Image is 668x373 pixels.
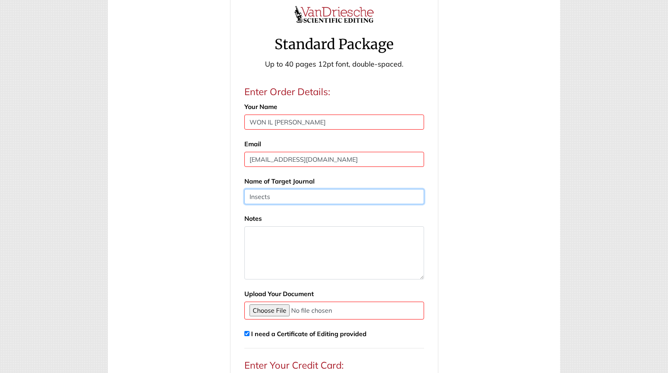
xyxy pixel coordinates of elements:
[238,60,430,69] p: Up to 40 pages 12pt font, double-spaced.
[244,358,424,372] legend: Enter Your Credit Card:
[238,36,430,54] h2: Standard Package
[251,329,367,339] label: I need a Certificate of Editing provided
[244,139,261,149] label: Email
[244,214,262,223] label: Notes
[244,289,314,298] label: Upload Your Document
[244,176,315,186] label: Name of Target Journal
[244,84,424,99] legend: Enter Order Details:
[244,102,277,111] label: Your Name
